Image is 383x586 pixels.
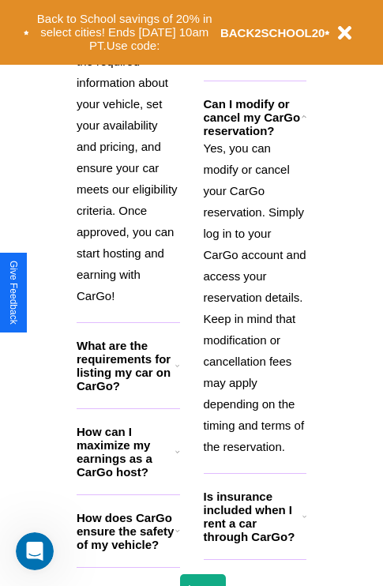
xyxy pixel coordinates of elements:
[77,425,175,479] h3: How can I maximize my earnings as a CarGo host?
[29,8,220,57] button: Back to School savings of 20% in select cities! Ends [DATE] 10am PT.Use code:
[204,97,302,137] h3: Can I modify or cancel my CarGo reservation?
[77,339,175,393] h3: What are the requirements for listing my car on CarGo?
[204,137,307,457] p: Yes, you can modify or cancel your CarGo reservation. Simply log in to your CarGo account and acc...
[204,490,302,543] h3: Is insurance included when I rent a car through CarGo?
[16,532,54,570] iframe: Intercom live chat
[77,511,175,551] h3: How does CarGo ensure the safety of my vehicle?
[8,261,19,325] div: Give Feedback
[220,26,325,39] b: BACK2SCHOOL20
